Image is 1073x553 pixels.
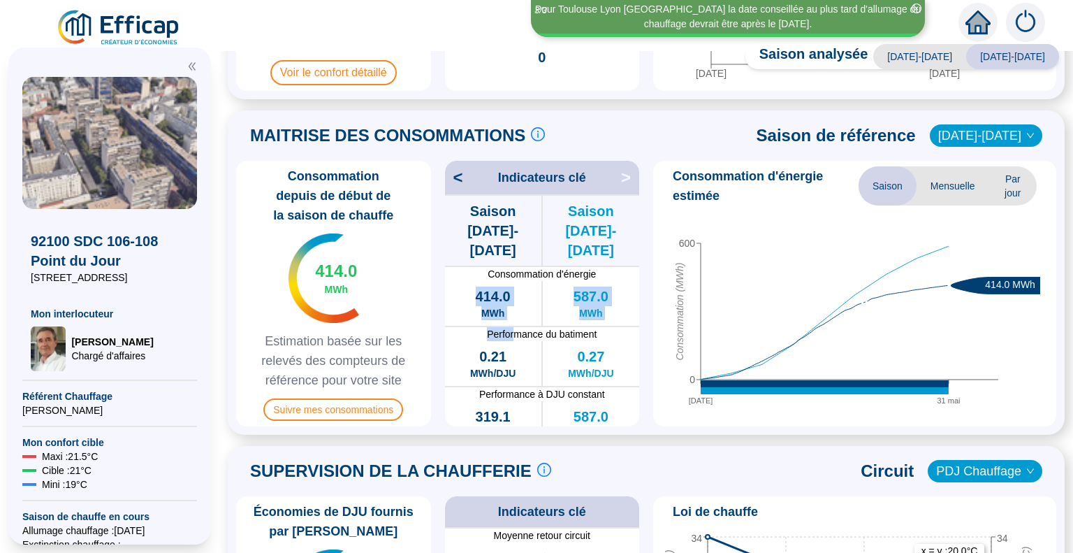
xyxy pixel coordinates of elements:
span: MWh [325,282,348,296]
text: 414.0 MWh [985,279,1035,290]
span: Moyenne retour circuit [445,529,640,543]
span: Saison de chauffe en cours [22,510,197,524]
tspan: 34 [997,533,1008,544]
span: Saison analysée [745,44,868,69]
span: down [1026,467,1035,475]
tspan: 31 mai [937,396,960,405]
span: > [621,166,639,189]
span: [PERSON_NAME] [22,403,197,417]
span: 319.1 [476,407,511,426]
span: Saison de référence [757,124,916,147]
tspan: 0 [689,374,695,385]
span: down [1026,131,1035,140]
span: Voir le confort détaillé [270,60,397,85]
span: Consommation d'énergie estimée [673,166,859,206]
span: [STREET_ADDRESS] [31,271,189,285]
span: < [445,166,463,189]
span: Estimation basée sur les relevés des compteurs de référence pour votre site [242,331,425,390]
span: [DATE]-[DATE] [966,44,1059,69]
span: Mensuelle [917,166,989,206]
img: alerts [1006,3,1045,42]
span: [DATE]-[DATE] [873,44,966,69]
tspan: Consommation (MWh) [674,262,685,360]
span: Consommation d'énergie [445,267,640,281]
span: 0.21 [479,347,506,366]
span: Mini : 19 °C [42,477,87,491]
span: 0.27 [577,347,604,366]
span: Saison [DATE]-[DATE] [445,201,541,260]
span: Mon confort cible [22,436,197,450]
span: 587.0 [574,407,608,426]
span: Performance du batiment [445,327,640,341]
span: 414.0 [476,287,511,306]
span: Indicateurs clé [498,168,586,187]
span: MAITRISE DES CONSOMMATIONS [250,124,525,147]
span: Allumage chauffage : [DATE] [22,524,197,538]
span: Saison [859,166,917,206]
span: 587.0 [574,287,608,306]
i: 3 / 3 [534,5,547,15]
span: PDJ Chauffage [936,461,1034,482]
span: Économies de DJU fournis par [PERSON_NAME] [242,502,425,541]
span: Mon interlocuteur [31,307,189,321]
span: MWh [579,306,602,320]
span: Exctinction chauffage : -- [22,538,197,552]
span: Consommation depuis de début de la saison de chauffe [242,166,425,225]
span: 92100 SDC 106-108 Point du Jour [31,231,189,271]
img: efficap energie logo [56,8,182,48]
span: Cible : 21 °C [42,464,92,477]
img: Chargé d'affaires [31,326,66,371]
span: Saison [DATE]-[DATE] [543,201,639,260]
span: MWh/DJU [470,366,516,380]
span: Performance à DJU constant [445,387,640,401]
tspan: [DATE] [929,68,960,79]
span: [PERSON_NAME] [71,335,153,349]
span: info-circle [531,127,545,141]
tspan: [DATE] [696,68,727,79]
span: Chargé d'affaires [71,349,153,363]
div: Pour Toulouse Lyon [GEOGRAPHIC_DATA] la date conseillée au plus tard d'allumage du chauffage devr... [533,2,923,31]
span: MWh/DJU [568,366,613,380]
img: indicateur températures [289,234,359,323]
span: close-circle [912,3,921,13]
span: Indicateurs clé [498,502,586,522]
tspan: [DATE] [689,396,713,405]
span: SUPERVISION DE LA CHAUFFERIE [250,460,532,482]
span: 414.0 [315,260,357,282]
span: Loi de chauffe [673,502,758,522]
span: 0 [538,48,546,67]
span: Maxi : 21.5 °C [42,450,98,464]
span: Suivre mes consommations [263,398,403,421]
span: MWh [481,306,504,320]
span: Par jour [989,166,1037,206]
span: double-left [187,62,197,71]
span: home [965,10,991,35]
span: Référent Chauffage [22,389,197,403]
span: info-circle [537,463,551,477]
span: 2020-2021 [938,125,1034,146]
span: Circuit [861,460,914,482]
tspan: 600 [679,238,696,249]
